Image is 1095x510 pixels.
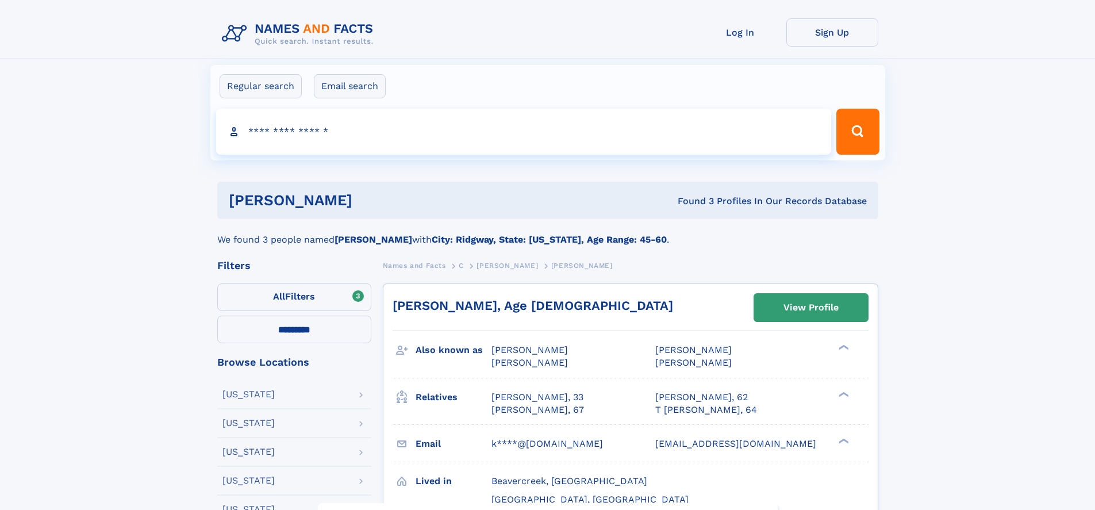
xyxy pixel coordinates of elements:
[217,219,878,247] div: We found 3 people named with .
[786,18,878,47] a: Sign Up
[836,109,879,155] button: Search Button
[314,74,386,98] label: Email search
[477,258,538,273] a: [PERSON_NAME]
[836,437,850,444] div: ❯
[383,258,446,273] a: Names and Facts
[416,340,491,360] h3: Also known as
[754,294,868,321] a: View Profile
[655,344,732,355] span: [PERSON_NAME]
[222,419,275,428] div: [US_STATE]
[783,294,839,321] div: View Profile
[216,109,832,155] input: search input
[491,357,568,368] span: [PERSON_NAME]
[491,344,568,355] span: [PERSON_NAME]
[459,258,464,273] a: C
[694,18,786,47] a: Log In
[273,291,285,302] span: All
[551,262,613,270] span: [PERSON_NAME]
[222,447,275,457] div: [US_STATE]
[222,476,275,485] div: [US_STATE]
[836,390,850,398] div: ❯
[655,391,748,404] a: [PERSON_NAME], 62
[217,357,371,367] div: Browse Locations
[491,476,647,486] span: Beavercreek, [GEOGRAPHIC_DATA]
[393,298,673,313] a: [PERSON_NAME], Age [DEMOGRAPHIC_DATA]
[222,390,275,399] div: [US_STATE]
[229,193,515,208] h1: [PERSON_NAME]
[477,262,538,270] span: [PERSON_NAME]
[432,234,667,245] b: City: Ridgway, State: [US_STATE], Age Range: 45-60
[416,471,491,491] h3: Lived in
[416,434,491,454] h3: Email
[217,18,383,49] img: Logo Names and Facts
[655,438,816,449] span: [EMAIL_ADDRESS][DOMAIN_NAME]
[491,404,584,416] a: [PERSON_NAME], 67
[220,74,302,98] label: Regular search
[491,391,583,404] a: [PERSON_NAME], 33
[416,388,491,407] h3: Relatives
[335,234,412,245] b: [PERSON_NAME]
[655,404,757,416] a: T [PERSON_NAME], 64
[515,195,867,208] div: Found 3 Profiles In Our Records Database
[655,357,732,368] span: [PERSON_NAME]
[491,494,689,505] span: [GEOGRAPHIC_DATA], [GEOGRAPHIC_DATA]
[217,283,371,311] label: Filters
[836,344,850,351] div: ❯
[459,262,464,270] span: C
[217,260,371,271] div: Filters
